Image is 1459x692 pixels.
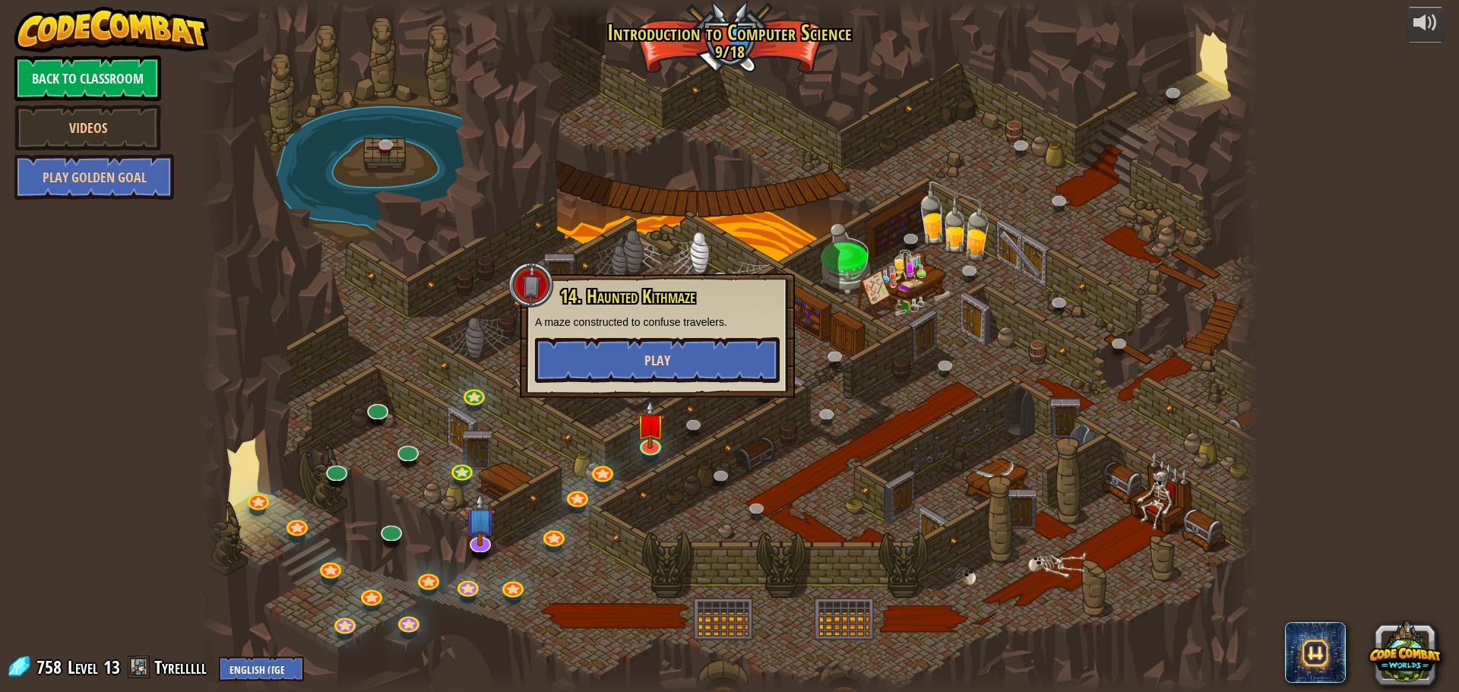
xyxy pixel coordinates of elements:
span: 13 [103,655,120,679]
img: CodeCombat - Learn how to code by playing a game [14,7,209,52]
span: 758 [36,655,66,679]
p: A maze constructed to confuse travelers. [535,314,780,330]
button: Play [535,337,780,383]
span: Level [68,655,98,680]
a: Tyrelllll [154,655,211,679]
button: Adjust volume [1407,7,1445,43]
span: 14. Haunted Kithmaze [560,283,695,309]
img: level-banner-unstarted-subscriber.png [464,494,495,547]
img: level-banner-unstarted.png [636,400,664,449]
span: Play [644,351,670,370]
a: Play Golden Goal [14,154,174,200]
a: Back to Classroom [14,55,161,101]
a: Videos [14,105,161,150]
